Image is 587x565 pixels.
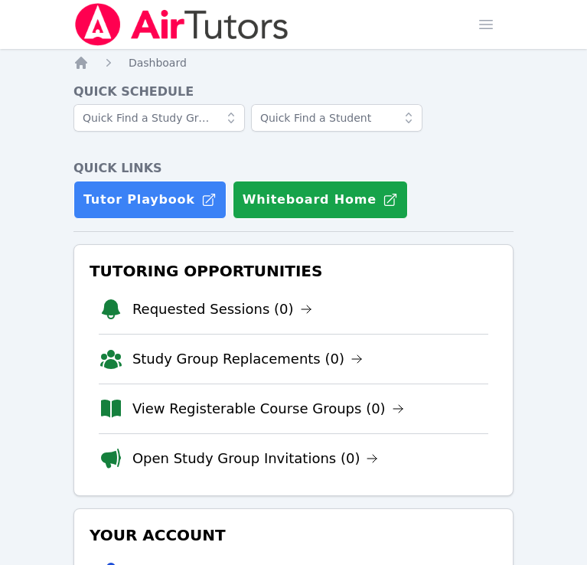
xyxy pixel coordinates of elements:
[73,83,514,101] h4: Quick Schedule
[86,521,501,549] h3: Your Account
[132,448,379,469] a: Open Study Group Invitations (0)
[86,257,501,285] h3: Tutoring Opportunities
[132,299,312,320] a: Requested Sessions (0)
[73,181,227,219] a: Tutor Playbook
[132,398,404,420] a: View Registerable Course Groups (0)
[73,55,514,70] nav: Breadcrumb
[73,3,290,46] img: Air Tutors
[251,104,422,132] input: Quick Find a Student
[129,57,187,69] span: Dashboard
[129,55,187,70] a: Dashboard
[73,159,514,178] h4: Quick Links
[233,181,408,219] button: Whiteboard Home
[73,104,245,132] input: Quick Find a Study Group
[132,348,363,370] a: Study Group Replacements (0)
